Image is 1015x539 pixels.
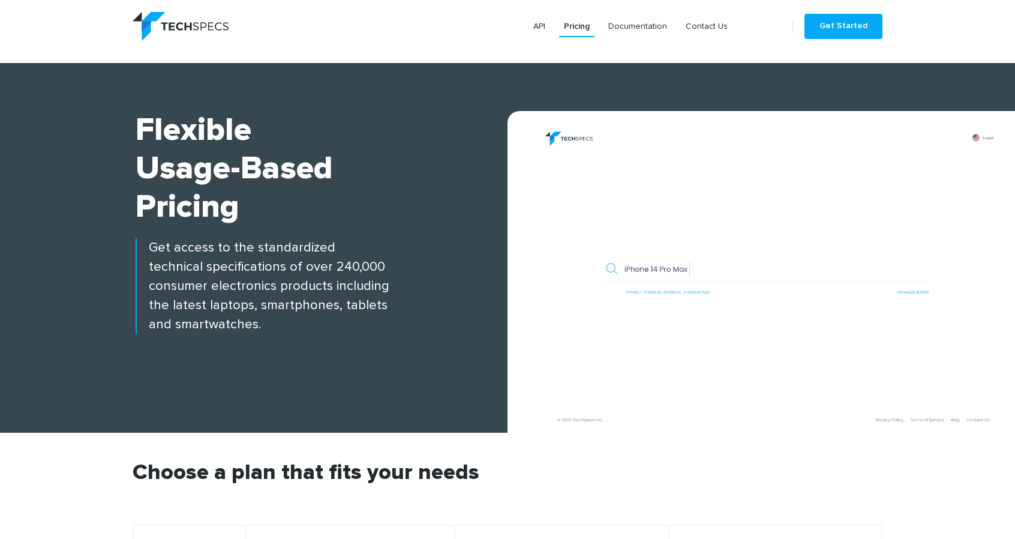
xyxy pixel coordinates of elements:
a: Documentation [603,16,672,37]
h2: Choose a plan that fits your needs [133,462,882,525]
a: Contact Us [681,16,732,37]
img: banner.png [519,123,1015,433]
img: logo [133,12,229,41]
a: Pricing [559,16,594,37]
a: Get Started [804,14,882,39]
a: API [528,16,550,37]
h1: Flexible Usage-based Pricing [136,111,507,226]
p: Get access to the standardized technical specifications of over 240,000 consumer electronics prod... [136,238,507,334]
